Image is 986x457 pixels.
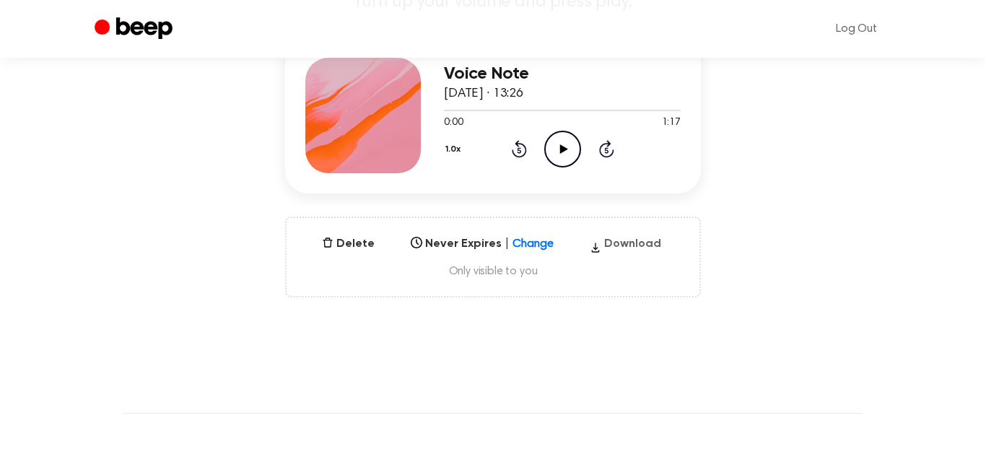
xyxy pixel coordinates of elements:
[662,116,681,131] span: 1:17
[444,137,466,162] button: 1.0x
[95,15,176,43] a: Beep
[304,264,682,279] span: Only visible to you
[444,64,681,84] h3: Voice Note
[444,87,523,100] span: [DATE] · 13:26
[444,116,463,131] span: 0:00
[316,235,380,253] button: Delete
[821,12,891,46] a: Log Out
[584,235,667,258] button: Download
